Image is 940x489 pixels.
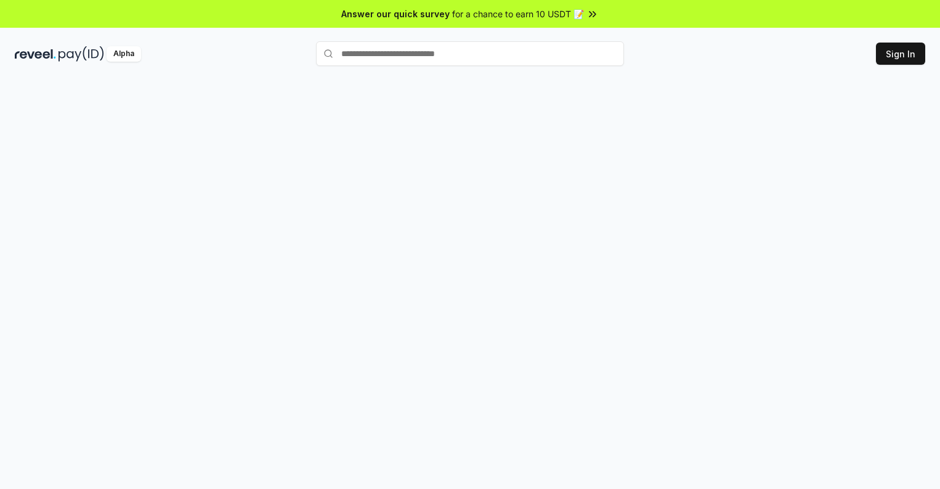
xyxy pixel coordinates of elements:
[15,46,56,62] img: reveel_dark
[107,46,141,62] div: Alpha
[452,7,584,20] span: for a chance to earn 10 USDT 📝
[341,7,450,20] span: Answer our quick survey
[59,46,104,62] img: pay_id
[876,43,925,65] button: Sign In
